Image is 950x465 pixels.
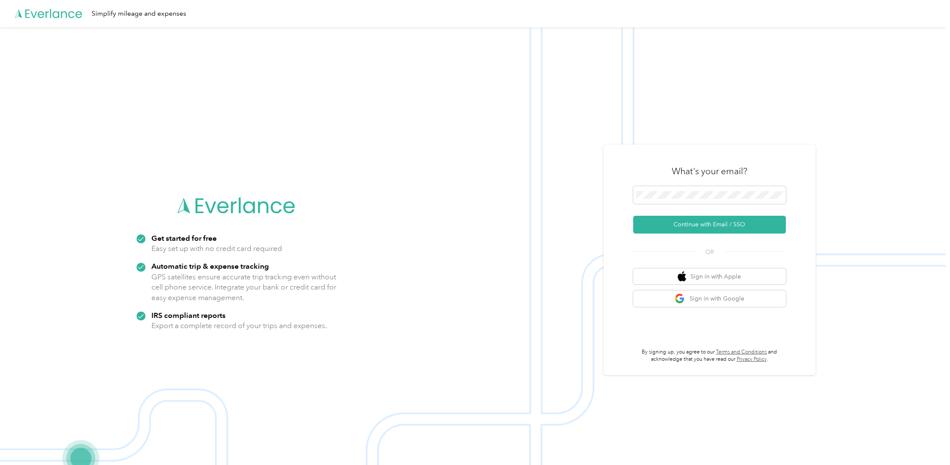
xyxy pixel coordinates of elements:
img: google logo [675,293,685,304]
p: By signing up, you agree to our and acknowledge that you have read our . [633,348,786,363]
div: Simplify mileage and expenses [92,8,186,19]
strong: Get started for free [151,234,217,242]
strong: Automatic trip & expense tracking [151,262,269,270]
strong: IRS compliant reports [151,311,226,320]
a: Terms and Conditions [716,349,767,355]
p: Easy set up with no credit card required [151,243,282,254]
img: apple logo [678,271,686,282]
p: GPS satellites ensure accurate trip tracking even without cell phone service. Integrate your bank... [151,272,337,303]
p: Export a complete record of your trips and expenses. [151,320,327,331]
button: google logoSign in with Google [633,290,786,307]
h3: What's your email? [672,165,747,177]
button: apple logoSign in with Apple [633,268,786,285]
span: OR [695,248,724,256]
a: Privacy Policy [737,356,767,362]
button: Continue with Email / SSO [633,216,786,234]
